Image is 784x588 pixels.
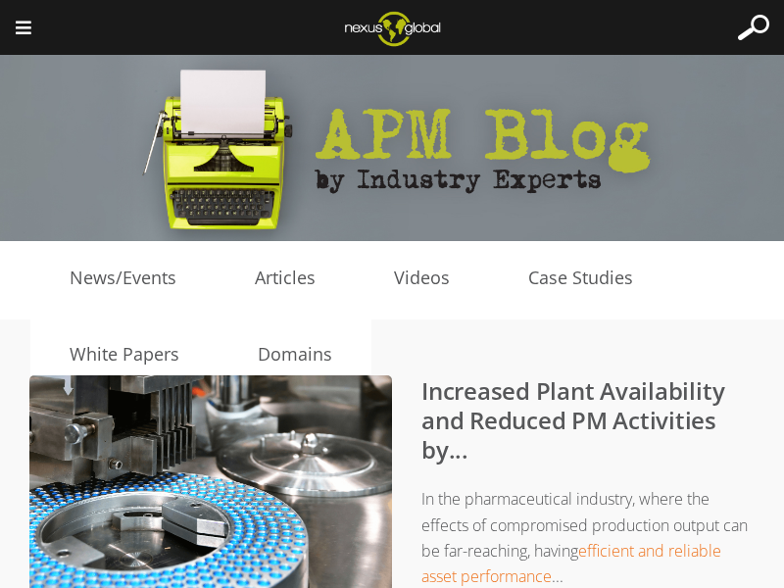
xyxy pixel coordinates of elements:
img: Nexus Global [329,5,456,52]
a: News/Events [30,264,216,293]
a: Case Studies [489,264,672,293]
a: Videos [355,264,489,293]
a: Increased Plant Availability and Reduced PM Activities by... [421,374,724,465]
a: Articles [216,264,355,293]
